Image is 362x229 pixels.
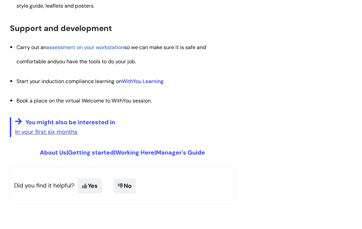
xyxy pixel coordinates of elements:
p: Did you find it helpful? [10,167,235,204]
a: Working Here [116,149,154,157]
span: assessment on your workstation [46,44,124,51]
span: Yes [78,178,102,193]
a: In your first six months [15,128,77,136]
a: About Us [40,149,66,157]
span: Support and development [10,23,112,33]
span: Book a place on the virtual Welcome to WithYou session. [16,97,152,104]
a: WithYou Learning [122,78,164,85]
span: No [114,178,136,193]
a: assessment on your workstation [46,41,124,51]
span: you have the tools to do your job. [57,58,136,65]
span: Carry out an [16,44,46,51]
span: Start your induction compliance learning on . [16,78,165,85]
a: Manager's Guide [156,149,205,157]
a: Getting started [68,149,114,157]
span: | | | [40,149,205,157]
span: You might also be interested in [25,118,115,126]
